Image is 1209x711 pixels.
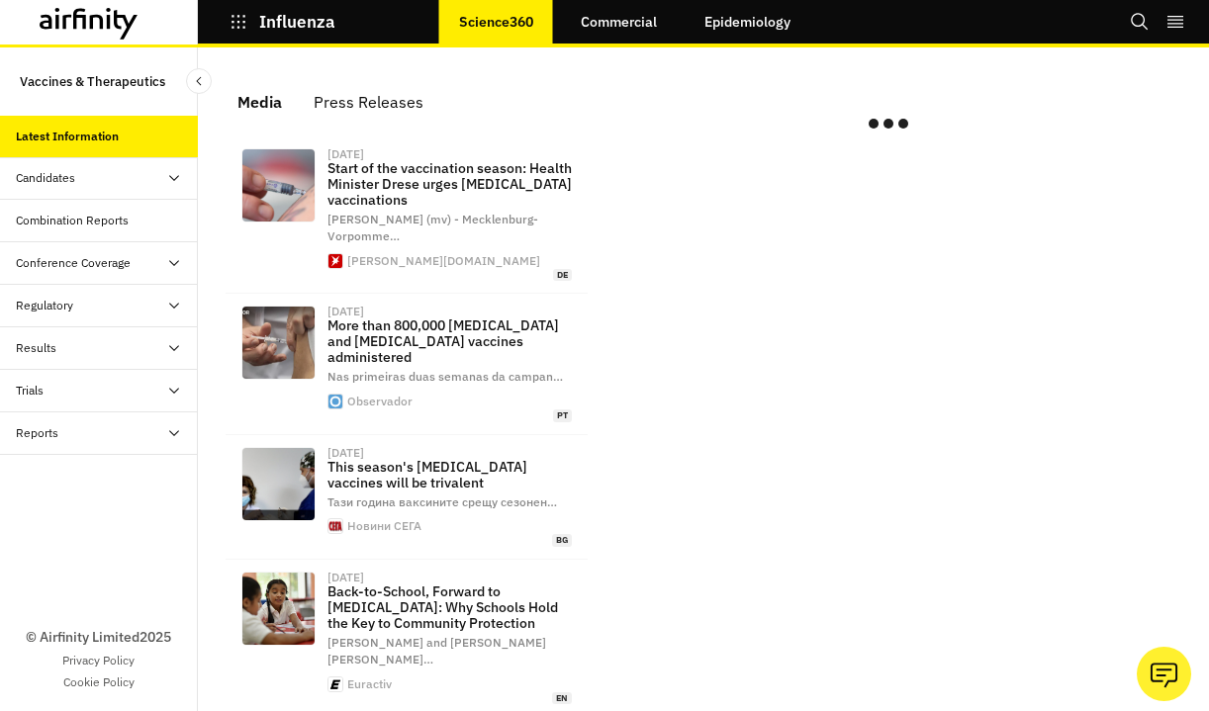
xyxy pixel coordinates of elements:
[16,382,44,400] div: Trials
[347,255,540,267] div: [PERSON_NAME][DOMAIN_NAME]
[26,627,171,648] p: © Airfinity Limited 2025
[328,254,342,268] img: favicon-U7MYFH7J.svg
[16,212,129,229] div: Combination Reports
[16,339,56,357] div: Results
[226,435,588,560] a: [DATE]This season's [MEDICAL_DATA] vaccines will be trivalentТази година ваксините срещу сезонен…...
[327,459,572,490] p: This season's [MEDICAL_DATA] vaccines will be trivalent
[552,534,572,547] span: bg
[20,63,165,100] p: Vaccines & Therapeutics
[347,396,413,407] div: Observador
[328,677,342,691] img: Amended-Avatar-Logo-_-RGB-black-and-white_small-1-200x200.png
[553,269,572,282] span: de
[327,447,364,459] div: [DATE]
[16,297,73,314] div: Regulatory
[328,395,342,408] img: apple-touch-icon.png
[347,520,421,532] div: Новини СЕГА
[62,652,135,669] a: Privacy Policy
[327,635,546,667] span: [PERSON_NAME] and [PERSON_NAME] [PERSON_NAME] …
[242,573,315,645] img: Astra-1.png
[242,448,315,520] img: 20210130_193611.jpg
[226,294,588,434] a: [DATE]More than 800,000 [MEDICAL_DATA] and [MEDICAL_DATA] vaccines administeredNas primeiras duas...
[16,128,119,145] div: Latest Information
[237,87,282,117] div: Media
[327,583,572,631] p: Back-to-School, Forward to [MEDICAL_DATA]: Why Schools Hold the Key to Community Protection
[242,149,315,222] img: 08--wp5pcn4luiv10axs2048jpeg---93f726a4bde384ba.jpg
[242,307,315,379] img: https%3A%2F%2Fbordalo.observador.pt%2Fv2%2Frs%3Afill%3A770%3A403%2Fc%3A2000%3A1124%3Anowe%3A0%3A1...
[347,678,392,690] div: Euractiv
[327,494,557,509] span: Тази година ваксините срещу сезонен …
[16,424,58,442] div: Reports
[226,136,588,294] a: [DATE]Start of the vaccination season: Health Minister Drese urges [MEDICAL_DATA] vaccinations[PE...
[1137,647,1191,701] button: Ask our analysts
[1130,5,1150,39] button: Search
[327,369,563,384] span: Nas primeiras duas semanas da campan …
[328,519,342,533] img: logo-sega-x512_0.png
[186,68,212,94] button: Close Sidebar
[327,148,364,160] div: [DATE]
[327,306,364,317] div: [DATE]
[16,254,131,272] div: Conference Coverage
[553,409,572,422] span: pt
[230,5,335,39] button: Influenza
[327,572,364,583] div: [DATE]
[16,169,75,187] div: Candidates
[314,87,423,117] div: Press Releases
[327,212,538,243] span: [PERSON_NAME] (mv) - Mecklenburg-Vorpomme …
[327,317,572,365] p: More than 800,000 [MEDICAL_DATA] and [MEDICAL_DATA] vaccines administered
[327,160,572,208] p: Start of the vaccination season: Health Minister Drese urges [MEDICAL_DATA] vaccinations
[552,692,572,705] span: en
[63,673,135,691] a: Cookie Policy
[459,14,533,30] p: Science360
[259,13,335,31] p: Influenza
